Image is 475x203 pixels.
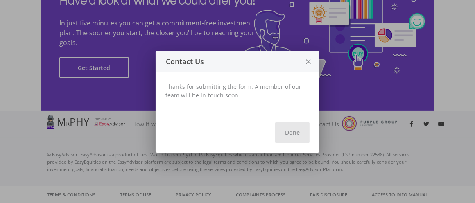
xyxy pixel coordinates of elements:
[156,51,319,153] ee-modal: Contact Us
[275,122,310,143] button: Done
[156,56,298,67] div: Contact Us
[298,51,319,72] button: close
[165,82,310,99] p: Thanks for submitting the form. A member of our team will be in-touch soon.
[305,51,313,73] i: close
